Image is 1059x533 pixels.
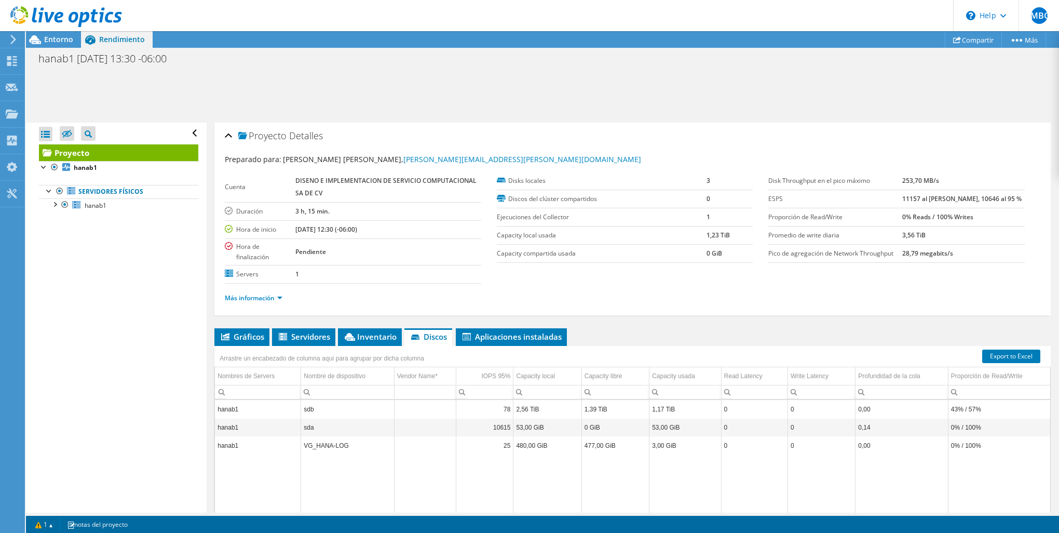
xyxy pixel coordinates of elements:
a: Compartir [945,32,1002,48]
b: 3 h, 15 min. [295,207,330,216]
td: Write Latency Column [788,367,855,385]
td: Column Vendor Name*, Value [394,436,456,455]
a: hanab1 [39,161,198,175]
td: Column Read Latency, Filter cell [721,385,788,399]
td: Column Profundidad de la cola, Value 0,00 [856,436,948,455]
h1: hanab1 [DATE] 13:30 -06:00 [34,53,183,64]
div: Profundidad de la cola [858,370,920,382]
td: Column Capacity usada, Value 3,00 GiB [649,436,721,455]
b: 0 [707,194,710,203]
svg: \n [966,11,975,20]
a: notas del proyecto [60,518,135,531]
td: IOPS 95% Column [456,367,513,385]
td: Column Nombre de dispositivo, Value VG_HANA-LOG [301,436,395,455]
b: 1 [707,212,710,221]
td: Column Vendor Name*, Value [394,400,456,418]
td: Column Proporción de Read/Write, Value 0% / 100% [948,418,1050,436]
span: Servidores [277,331,330,342]
span: Proyecto [238,131,287,141]
td: Vendor Name* Column [394,367,456,385]
label: Capacity compartida usada [497,248,707,259]
span: Entorno [44,34,73,44]
a: Proyecto [39,144,198,161]
b: 0 GiB [707,249,722,258]
td: Column Profundidad de la cola, Value 0,00 [856,400,948,418]
b: 28,79 megabits/s [902,249,953,258]
div: Write Latency [791,370,829,382]
td: Column IOPS 95%, Value 78 [456,400,513,418]
td: Column Nombres de Servers, Value hanab1 [215,400,301,418]
td: Column Capacity local, Value 53,00 GiB [513,418,581,436]
b: 1,23 TiB [707,231,730,239]
td: Column IOPS 95%, Filter cell [456,385,513,399]
a: 1 [28,518,60,531]
span: Aplicaciones instaladas [461,331,562,342]
span: Gráficos [220,331,264,342]
td: Column Capacity usada, Value 53,00 GiB [649,418,721,436]
td: Column Vendor Name*, Value [394,418,456,436]
td: Column Capacity local, Filter cell [513,385,581,399]
td: Read Latency Column [721,367,788,385]
td: Column Capacity local, Value 480,00 GiB [513,436,581,455]
label: Promedio de write diaria [768,230,902,241]
span: Rendimiento [99,34,145,44]
td: Column Nombres de Servers, Value hanab1 [215,418,301,436]
td: Column Capacity libre, Filter cell [581,385,649,399]
label: ESPS [768,194,902,204]
td: Nombre de dispositivo Column [301,367,395,385]
label: Ejecuciones del Collector [497,212,707,222]
label: Discos del clúster compartidos [497,194,707,204]
td: Capacity usada Column [649,367,721,385]
b: 0% Reads / 100% Writes [902,212,973,221]
a: Más [1001,32,1046,48]
b: hanab1 [74,163,97,172]
span: [PERSON_NAME] [PERSON_NAME], [283,154,641,164]
label: Duración [225,206,295,217]
td: Column Nombres de Servers, Filter cell [215,385,301,399]
a: hanab1 [39,198,198,212]
td: Capacity libre Column [581,367,649,385]
b: 1 [295,270,299,278]
td: Column Read Latency, Value 0 [721,400,788,418]
span: Discos [410,331,447,342]
span: Detalles [289,129,323,142]
td: Column Profundidad de la cola, Value 0,14 [856,418,948,436]
b: 11157 al [PERSON_NAME], 10646 al 95 % [902,194,1022,203]
div: Capacity libre [585,370,622,382]
td: Column Nombre de dispositivo, Filter cell [301,385,395,399]
td: Column Profundidad de la cola, Filter cell [856,385,948,399]
label: Capacity local usada [497,230,707,241]
td: Column Proporción de Read/Write, Filter cell [948,385,1050,399]
div: Proporción de Read/Write [951,370,1023,382]
td: Column Capacity local, Value 2,56 TiB [513,400,581,418]
td: Column Write Latency, Value 0 [788,418,855,436]
td: Column IOPS 95%, Value 10615 [456,418,513,436]
span: Inventario [343,331,397,342]
a: Export to Excel [982,350,1040,363]
div: Read Latency [724,370,763,382]
div: Nombres de Servers [218,370,275,382]
td: Column Proporción de Read/Write, Value 0% / 100% [948,436,1050,455]
td: Column Capacity libre, Value 1,39 TiB [581,400,649,418]
b: 253,70 MB/s [902,176,939,185]
label: Preparado para: [225,154,281,164]
label: Hora de inicio [225,224,295,235]
td: Column Nombre de dispositivo, Value sdb [301,400,395,418]
td: Column Read Latency, Value 0 [721,436,788,455]
td: Capacity local Column [513,367,581,385]
label: Pico de agregación de Network Throughput [768,248,902,259]
label: Proporción de Read/Write [768,212,902,222]
div: Capacity usada [652,370,695,382]
b: 3,56 TiB [902,231,926,239]
a: Servidores físicos [39,185,198,198]
td: Column Capacity libre, Value 477,00 GiB [581,436,649,455]
a: [PERSON_NAME][EMAIL_ADDRESS][PERSON_NAME][DOMAIN_NAME] [403,154,641,164]
td: Column Write Latency, Value 0 [788,436,855,455]
td: Column Capacity usada, Filter cell [649,385,721,399]
b: DISENO E IMPLEMENTACION DE SERVICIO COMPUTACIONAL SA DE CV [295,176,477,197]
label: Disk Throughput en el pico máximo [768,176,902,186]
a: Más información [225,294,282,302]
td: Proporción de Read/Write Column [948,367,1050,385]
td: Column IOPS 95%, Value 25 [456,436,513,455]
span: hanab1 [85,201,106,210]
